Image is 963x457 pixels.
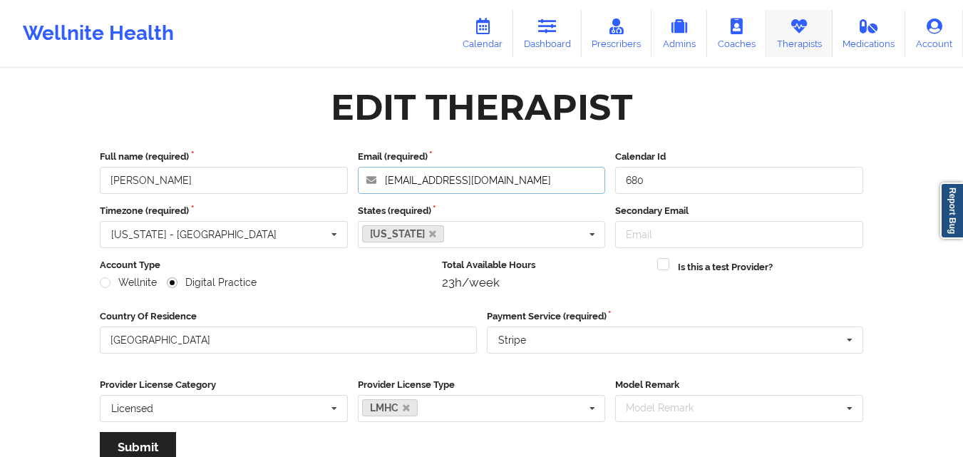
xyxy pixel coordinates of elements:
[678,260,773,274] label: Is this a test Provider?
[100,204,348,218] label: Timezone (required)
[100,309,477,324] label: Country Of Residence
[100,150,348,164] label: Full name (required)
[615,378,863,392] label: Model Remark
[100,378,348,392] label: Provider License Category
[358,167,606,194] input: Email address
[100,167,348,194] input: Full name
[358,204,606,218] label: States (required)
[100,277,157,289] label: Wellnite
[442,258,648,272] label: Total Available Hours
[362,225,445,242] a: [US_STATE]
[498,335,526,345] div: Stripe
[442,275,648,289] div: 23h/week
[452,10,513,57] a: Calendar
[358,378,606,392] label: Provider License Type
[358,150,606,164] label: Email (required)
[940,183,963,239] a: Report Bug
[615,221,863,248] input: Email
[582,10,652,57] a: Prescribers
[331,85,632,130] div: Edit Therapist
[111,230,277,240] div: [US_STATE] - [GEOGRAPHIC_DATA]
[905,10,963,57] a: Account
[513,10,582,57] a: Dashboard
[622,400,714,416] div: Model Remark
[111,404,153,414] div: Licensed
[615,167,863,194] input: Calendar Id
[615,150,863,164] label: Calendar Id
[167,277,257,289] label: Digital Practice
[833,10,906,57] a: Medications
[652,10,707,57] a: Admins
[615,204,863,218] label: Secondary Email
[707,10,766,57] a: Coaches
[487,309,864,324] label: Payment Service (required)
[766,10,833,57] a: Therapists
[362,399,418,416] a: LMHC
[100,258,432,272] label: Account Type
